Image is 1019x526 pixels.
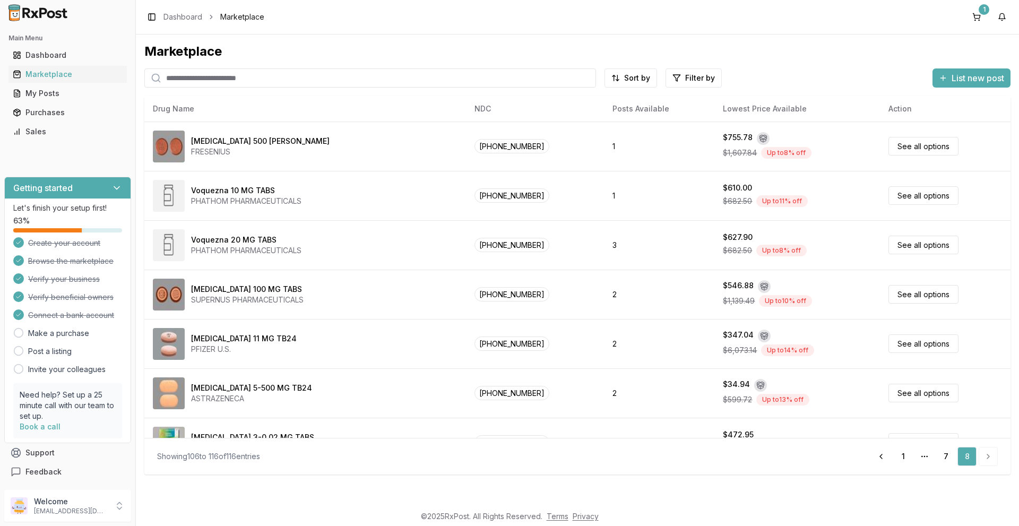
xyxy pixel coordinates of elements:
[28,238,100,248] span: Create your account
[13,203,122,213] p: Let's finish your setup first!
[153,328,185,360] img: Xeljanz XR 11 MG TB24
[13,107,123,118] div: Purchases
[8,34,127,42] h2: Main Menu
[723,379,750,392] div: $34.94
[11,497,28,514] img: User avatar
[756,245,807,256] div: Up to 8 % off
[604,319,715,368] td: 2
[4,462,131,481] button: Feedback
[4,66,131,83] button: Marketplace
[474,139,549,153] span: [PHONE_NUMBER]
[604,270,715,319] td: 2
[8,65,127,84] a: Marketplace
[153,131,185,162] img: Velphoro 500 MG CHEW
[20,390,116,421] p: Need help? Set up a 25 minute call with our team to set up.
[13,88,123,99] div: My Posts
[756,394,809,406] div: Up to 13 % off
[474,337,549,351] span: [PHONE_NUMBER]
[4,123,131,140] button: Sales
[34,496,108,507] p: Welcome
[723,330,754,342] div: $347.04
[191,245,301,256] div: PHATHOM PHARMACEUTICALS
[153,180,185,212] img: Voquezna 10 MG TABS
[34,507,108,515] p: [EMAIL_ADDRESS][DOMAIN_NAME]
[144,43,1011,60] div: Marketplace
[8,46,127,65] a: Dashboard
[573,512,599,521] a: Privacy
[144,96,466,122] th: Drug Name
[4,443,131,462] button: Support
[888,137,958,156] a: See all options
[957,447,977,466] a: 8
[759,295,812,307] div: Up to 10 % off
[624,73,650,83] span: Sort by
[979,4,989,15] div: 1
[723,394,752,405] span: $599.72
[880,96,1011,122] th: Action
[888,384,958,402] a: See all options
[28,364,106,375] a: Invite your colleagues
[153,427,185,459] img: YAZ 3-0.02 MG TABS
[191,196,301,206] div: PHATHOM PHARMACEUTICALS
[605,68,657,88] button: Sort by
[191,185,275,196] div: Voquezna 10 MG TABS
[191,393,312,404] div: ASTRAZENECA
[163,12,202,22] a: Dashboard
[936,447,955,466] a: 7
[723,132,753,145] div: $755.78
[13,69,123,80] div: Marketplace
[968,8,985,25] button: 1
[20,422,61,431] a: Book a call
[153,279,185,311] img: Xadago 100 MG TABS
[28,328,89,339] a: Make a purchase
[191,284,302,295] div: [MEDICAL_DATA] 100 MG TABS
[723,148,757,158] span: $1,607.84
[8,84,127,103] a: My Posts
[191,146,330,157] div: FRESENIUS
[723,196,752,206] span: $682.50
[604,122,715,171] td: 1
[4,47,131,64] button: Dashboard
[666,68,722,88] button: Filter by
[761,344,814,356] div: Up to 14 % off
[474,238,549,252] span: [PHONE_NUMBER]
[220,12,264,22] span: Marketplace
[723,183,752,193] div: $610.00
[474,188,549,203] span: [PHONE_NUMBER]
[761,147,811,159] div: Up to 8 % off
[547,512,568,521] a: Terms
[870,447,998,466] nav: pagination
[8,122,127,141] a: Sales
[714,96,879,122] th: Lowest Price Available
[474,287,549,301] span: [PHONE_NUMBER]
[756,195,808,207] div: Up to 11 % off
[932,68,1011,88] button: List new post
[191,383,312,393] div: [MEDICAL_DATA] 5-500 MG TB24
[8,103,127,122] a: Purchases
[153,229,185,261] img: Voquezna 20 MG TABS
[28,256,114,266] span: Browse the marketplace
[604,418,715,467] td: 1
[153,377,185,409] img: Xigduo XR 5-500 MG TB24
[466,96,604,122] th: NDC
[952,72,1004,84] span: List new post
[191,136,330,146] div: [MEDICAL_DATA] 500 [PERSON_NAME]
[28,310,114,321] span: Connect a bank account
[28,274,100,284] span: Verify your business
[723,296,755,306] span: $1,139.49
[888,334,958,353] a: See all options
[28,346,72,357] a: Post a listing
[604,171,715,220] td: 1
[604,96,715,122] th: Posts Available
[4,4,72,21] img: RxPost Logo
[13,182,73,194] h3: Getting started
[888,186,958,205] a: See all options
[4,104,131,121] button: Purchases
[685,73,715,83] span: Filter by
[723,232,753,243] div: $627.90
[723,429,754,440] div: $472.95
[191,295,304,305] div: SUPERNUS PHARMACEUTICALS
[163,12,264,22] nav: breadcrumb
[4,85,131,102] button: My Posts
